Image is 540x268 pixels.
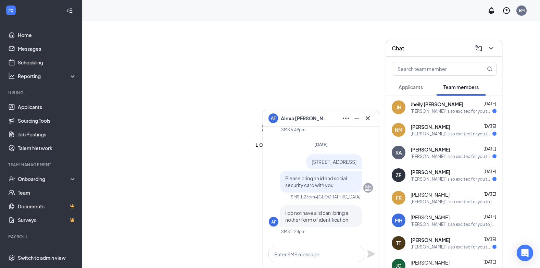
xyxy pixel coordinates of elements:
[342,114,350,122] svg: Ellipses
[395,217,402,224] div: MH
[411,154,492,159] div: [PERSON_NAME]' is so excited for you to join our team! Do you know anyone else who might be inter...
[392,62,473,75] input: Search team member
[473,43,484,54] button: ComposeMessage
[18,56,76,69] a: Scheduling
[18,73,77,80] div: Reporting
[18,114,76,127] a: Sourcing Tools
[18,199,76,213] a: DocumentsCrown
[285,175,347,188] span: Please bring an id and social security card with you
[411,108,492,114] div: [PERSON_NAME]' is so excited for you to join our team! Do you know anyone else who might be inter...
[484,192,496,197] span: [DATE]
[484,237,496,242] span: [DATE]
[517,245,533,261] div: Open Intercom Messenger
[291,194,315,200] div: SMS 1:23pm
[443,84,479,90] span: Team members
[519,8,525,13] div: EM
[253,142,287,148] div: LOADING
[340,113,351,124] button: Ellipses
[281,229,305,234] div: SMS 1:28pm
[362,113,373,124] button: Cross
[18,254,66,261] div: Switch to admin view
[395,149,402,156] div: RA
[502,7,511,15] svg: QuestionInfo
[353,114,361,122] svg: Minimize
[475,44,483,52] svg: ComposeMessage
[281,127,305,133] div: SMS 5:49pm
[487,7,495,15] svg: Notifications
[411,176,492,182] div: [PERSON_NAME]' is so excited for you to join our team! Do you know anyone else who might be inter...
[399,84,423,90] span: Applicants
[411,101,463,108] span: Jheily [PERSON_NAME]
[411,191,450,198] span: [PERSON_NAME]
[285,210,348,223] span: I do not have a Id can i bring a nother form of identification
[396,240,401,246] div: TT
[18,127,76,141] a: Job Postings
[396,172,401,179] div: ZF
[364,184,372,192] svg: Company
[281,114,329,122] span: Alexa [PERSON_NAME]
[487,66,492,72] svg: MagnifyingGlass
[8,7,14,14] svg: WorkstreamLogo
[314,142,328,147] span: [DATE]
[315,194,361,200] span: • [GEOGRAPHIC_DATA]
[484,169,496,174] span: [DATE]
[411,131,492,137] div: [PERSON_NAME]' is so excited for you to join our team! Do you know anyone else who might be inter...
[8,175,15,182] svg: UserCheck
[487,44,495,52] svg: ChevronDown
[18,28,76,42] a: Home
[411,236,450,243] span: [PERSON_NAME]
[396,104,401,111] div: JH
[18,141,76,155] a: Talent Network
[8,234,75,240] div: Payroll
[484,259,496,265] span: [DATE]
[18,100,76,114] a: Applicants
[367,250,375,258] svg: Plane
[351,113,362,124] button: Minimize
[8,90,75,96] div: Hiring
[411,146,450,153] span: [PERSON_NAME]
[392,45,404,52] h3: Chat
[411,123,450,130] span: [PERSON_NAME]
[364,114,372,122] svg: Cross
[484,146,496,151] span: [DATE]
[18,213,76,227] a: SurveysCrown
[18,42,76,56] a: Messages
[411,259,450,266] span: [PERSON_NAME]
[395,126,402,133] div: NM
[396,194,402,201] div: FR
[411,221,497,227] div: [PERSON_NAME]' is so excited for you to join our team! Do you know anyone else who might be inter...
[18,244,76,258] a: PayrollCrown
[411,169,450,175] span: [PERSON_NAME]
[484,124,496,129] span: [DATE]
[8,73,15,80] svg: Analysis
[484,214,496,219] span: [DATE]
[18,175,71,182] div: Onboarding
[411,199,497,205] div: [PERSON_NAME]' is so excited for you to join our team! Do you know anyone else who might be inter...
[486,43,497,54] button: ChevronDown
[411,244,492,250] div: [PERSON_NAME]' is so excited for you to join our team! Do you know anyone else who might be inter...
[411,214,450,221] span: [PERSON_NAME]
[8,162,75,168] div: Team Management
[312,159,356,165] span: [STREET_ADDRESS]
[8,254,15,261] svg: Settings
[66,7,73,14] svg: Collapse
[484,101,496,106] span: [DATE]
[271,219,276,225] div: AF
[18,186,76,199] a: Team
